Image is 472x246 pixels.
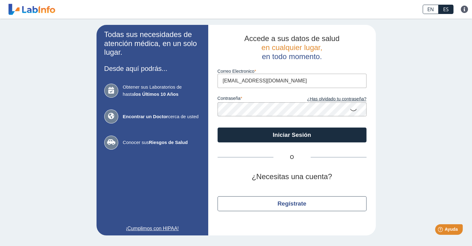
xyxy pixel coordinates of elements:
[273,154,311,161] span: O
[417,222,465,239] iframe: Help widget launcher
[149,140,188,145] b: Riesgos de Salud
[134,91,178,97] b: los Últimos 10 Años
[218,96,292,103] label: contraseña
[218,196,366,211] button: Regístrate
[123,84,200,98] span: Obtener sus Laboratorios de hasta
[104,30,200,57] h2: Todas sus necesidades de atención médica, en un solo lugar.
[123,139,200,146] span: Conocer sus
[123,113,200,120] span: cerca de usted
[218,172,366,181] h2: ¿Necesitas una cuenta?
[218,128,366,142] button: Iniciar Sesión
[244,34,339,43] span: Accede a sus datos de salud
[292,96,366,103] a: ¿Has olvidado tu contraseña?
[438,5,453,14] a: ES
[218,69,366,74] label: Correo Electronico
[123,114,168,119] b: Encontrar un Doctor
[104,65,200,72] h3: Desde aquí podrás...
[423,5,438,14] a: EN
[262,52,322,61] span: en todo momento.
[104,225,200,232] a: ¡Cumplimos con HIPAA!
[261,43,322,52] span: en cualquier lugar,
